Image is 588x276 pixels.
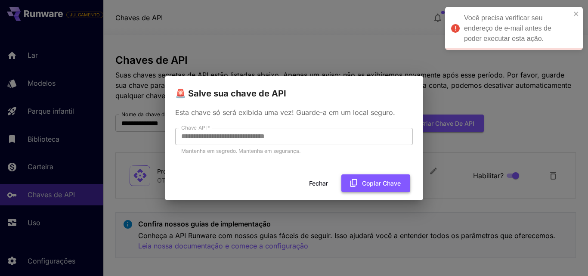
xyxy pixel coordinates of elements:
[181,148,300,154] font: Mantenha em segredo. Mantenha em segurança.
[341,174,410,192] button: Copiar chave
[309,180,328,187] font: Fechar
[464,14,551,42] font: Você precisa verificar seu endereço de e-mail antes de poder executar esta ação.
[362,180,401,187] font: Copiar chave
[175,108,395,117] font: Esta chave só será exibida uma vez! Guarde-a em um local seguro.
[175,88,286,99] font: 🚨 Salve sua chave de API
[573,10,579,17] button: fechar
[299,174,338,192] button: Fechar
[181,124,207,131] font: Chave API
